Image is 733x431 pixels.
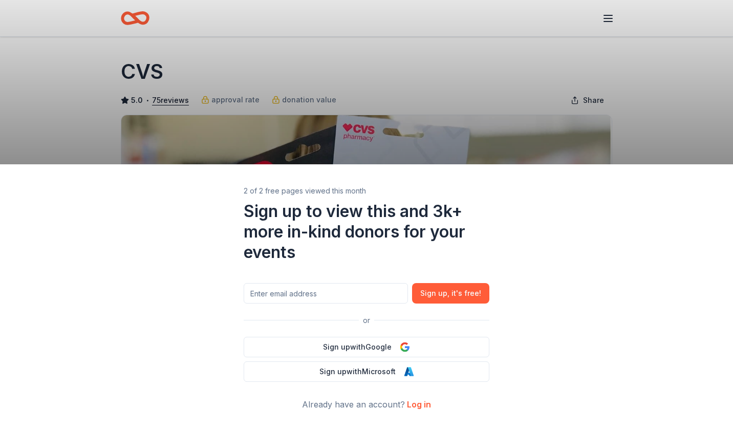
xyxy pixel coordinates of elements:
img: Google Logo [400,342,410,352]
a: Log in [407,399,431,410]
button: Sign up, it's free! [412,283,489,304]
img: Microsoft Logo [404,367,414,377]
span: , it ' s free! [447,287,481,299]
div: 2 of 2 free pages viewed this month [244,185,489,197]
div: Sign up to view this and 3k+ more in-kind donors for your events [244,201,489,263]
span: or [359,314,374,327]
button: Sign upwithMicrosoft [244,361,489,382]
span: Already have an account? [302,399,405,410]
input: Enter email address [244,283,408,304]
button: Sign upwithGoogle [244,337,489,357]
